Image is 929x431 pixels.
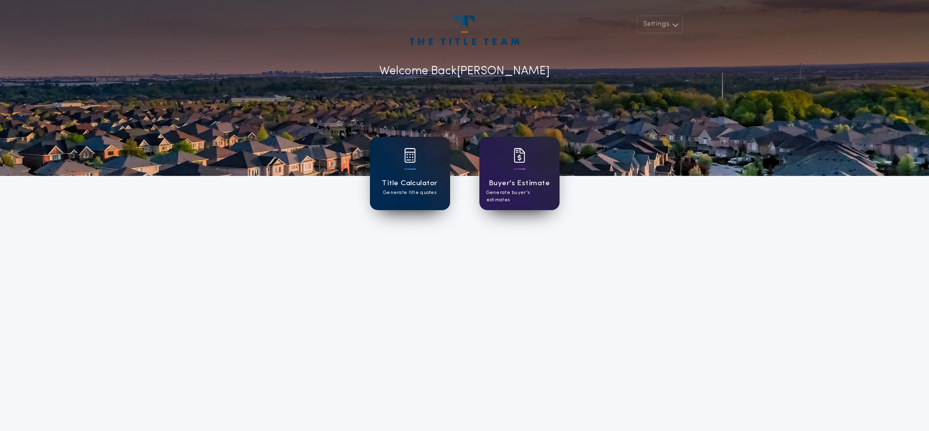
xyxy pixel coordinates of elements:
a: card iconTitle CalculatorGenerate title quotes [370,137,450,210]
p: Generate buyer's estimates [486,189,553,204]
img: card icon [514,148,525,163]
img: card icon [404,148,416,163]
h1: Title Calculator [382,178,437,189]
a: card iconBuyer's EstimateGenerate buyer's estimates [479,137,560,210]
p: Generate title quotes [383,189,436,196]
button: Settings [637,16,683,33]
img: account-logo [410,16,519,45]
p: Welcome Back [PERSON_NAME] [379,63,550,80]
h1: Buyer's Estimate [489,178,550,189]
